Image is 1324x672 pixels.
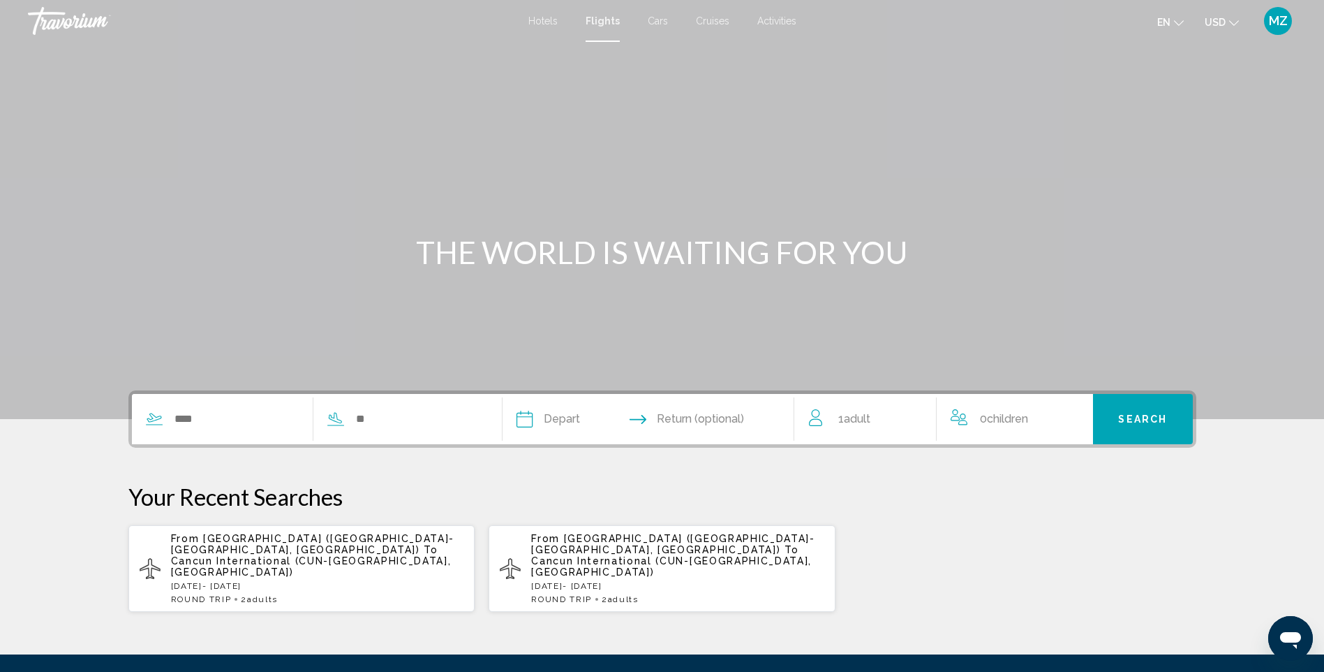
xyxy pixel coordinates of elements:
[630,394,744,444] button: Return date
[757,15,796,27] a: Activities
[401,234,924,270] h1: THE WORLD IS WAITING FOR YOU
[528,15,558,27] a: Hotels
[171,594,232,604] span: ROUND TRIP
[838,409,870,429] span: 1
[28,7,514,35] a: Travorium
[1093,394,1193,444] button: Search
[531,581,824,591] p: [DATE] - [DATE]
[1260,6,1296,36] button: User Menu
[128,525,475,613] button: From [GEOGRAPHIC_DATA] ([GEOGRAPHIC_DATA]-[GEOGRAPHIC_DATA], [GEOGRAPHIC_DATA]) To Cancun Interna...
[1118,414,1167,425] span: Search
[247,594,278,604] span: Adults
[602,594,639,604] span: 2
[980,409,1028,429] span: 0
[657,409,744,429] span: Return (optional)
[531,594,592,604] span: ROUND TRIP
[424,544,438,555] span: To
[531,533,560,544] span: From
[531,533,815,555] span: [GEOGRAPHIC_DATA] ([GEOGRAPHIC_DATA]-[GEOGRAPHIC_DATA], [GEOGRAPHIC_DATA])
[132,394,1193,444] div: Search widget
[586,15,620,27] a: Flights
[987,412,1028,425] span: Children
[171,533,200,544] span: From
[1269,14,1288,28] span: MZ
[171,555,452,578] span: Cancun International (CUN-[GEOGRAPHIC_DATA], [GEOGRAPHIC_DATA])
[608,594,639,604] span: Adults
[1157,12,1184,32] button: Change language
[241,594,278,604] span: 2
[1205,17,1226,28] span: USD
[1268,616,1313,661] iframe: Button to launch messaging window
[531,555,812,578] span: Cancun International (CUN-[GEOGRAPHIC_DATA], [GEOGRAPHIC_DATA])
[489,525,835,613] button: From [GEOGRAPHIC_DATA] ([GEOGRAPHIC_DATA]-[GEOGRAPHIC_DATA], [GEOGRAPHIC_DATA]) To Cancun Interna...
[844,412,870,425] span: Adult
[696,15,729,27] a: Cruises
[171,581,464,591] p: [DATE] - [DATE]
[1205,12,1239,32] button: Change currency
[784,544,798,555] span: To
[795,394,1094,444] button: Travelers: 1 adult, 0 children
[648,15,668,27] a: Cars
[516,394,580,444] button: Depart date
[128,483,1196,511] p: Your Recent Searches
[1157,17,1170,28] span: en
[171,533,455,555] span: [GEOGRAPHIC_DATA] ([GEOGRAPHIC_DATA]-[GEOGRAPHIC_DATA], [GEOGRAPHIC_DATA])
